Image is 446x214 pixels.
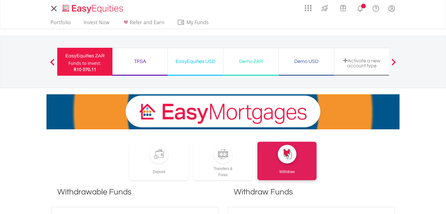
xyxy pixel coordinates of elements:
[60,2,126,14] a: Home page
[257,142,317,180] a: Withdraw
[61,4,126,14] img: EasyEquities_Logo.png
[177,18,218,26] span: My Funds
[129,163,189,175] div: Deposit
[194,142,253,180] a: Transfers &Forex
[51,186,218,204] h1: Withdrawable Funds
[334,2,352,13] a: Vouchers
[172,57,219,66] div: EasyEquities USD
[320,3,330,13] img: thrive-v2.svg
[227,57,275,66] div: Demo ZAR
[61,51,109,60] div: EasyEquities ZAR
[120,19,167,29] a: Refer and Earn
[116,57,164,66] div: TFSA
[68,60,101,66] div: Funds to invest:
[305,5,312,11] img: grid-menu-icon.svg
[46,94,400,129] img: EasyMortage Promotion Banner
[48,19,73,29] a: Portfolio
[228,186,395,204] h1: Withdraw Funds
[301,2,316,11] a: AppsGrid
[338,3,348,13] img: vouchers-v2.svg
[194,163,253,178] div: Transfers & Forex
[130,19,164,26] span: Refer and Earn
[257,163,317,175] div: Withdraw
[81,19,112,29] a: Invest Now
[129,142,189,180] a: Deposit
[352,2,368,14] a: Notifications
[384,2,400,15] a: My Profile
[282,57,330,66] div: Demo USD
[368,2,384,14] a: FAQ's and Support
[74,66,96,72] span: R10 070.11
[338,58,386,68] div: Activate a new account type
